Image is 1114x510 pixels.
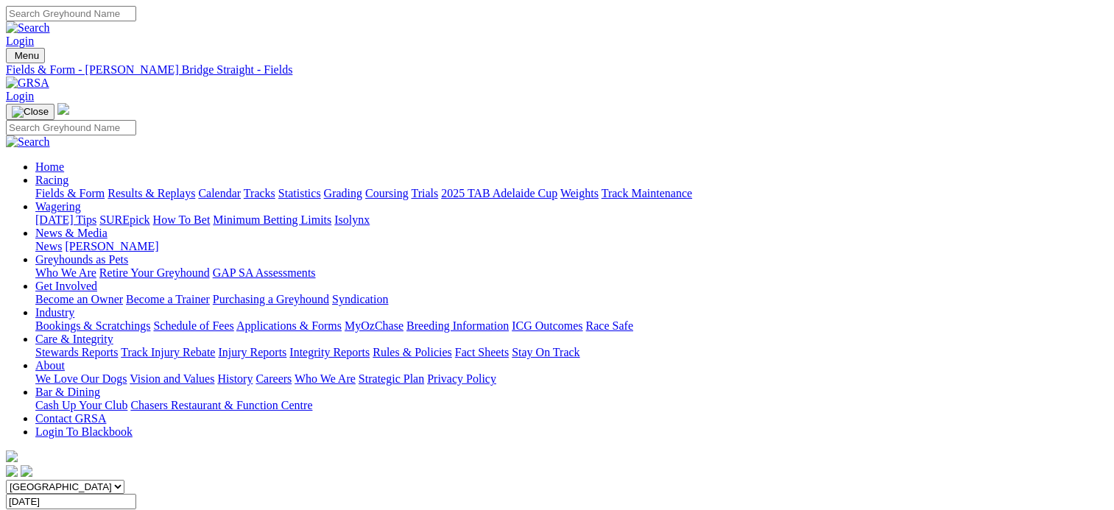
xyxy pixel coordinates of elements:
button: Toggle navigation [6,104,54,120]
input: Select date [6,494,136,509]
img: Search [6,21,50,35]
a: News [35,240,62,252]
div: Care & Integrity [35,346,1108,359]
a: Bar & Dining [35,386,100,398]
a: Become a Trainer [126,293,210,305]
a: Get Involved [35,280,97,292]
div: Greyhounds as Pets [35,266,1108,280]
div: Industry [35,319,1108,333]
a: Applications & Forms [236,319,342,332]
a: Statistics [278,187,321,199]
a: Login [6,90,34,102]
a: Track Maintenance [602,187,692,199]
a: SUREpick [99,213,149,226]
a: How To Bet [153,213,211,226]
a: Breeding Information [406,319,509,332]
a: Retire Your Greyhound [99,266,210,279]
img: logo-grsa-white.png [6,450,18,462]
a: ICG Outcomes [512,319,582,332]
a: Bookings & Scratchings [35,319,150,332]
a: News & Media [35,227,107,239]
a: Isolynx [334,213,370,226]
a: Fields & Form [35,187,105,199]
a: Minimum Betting Limits [213,213,331,226]
a: We Love Our Dogs [35,372,127,385]
img: Close [12,106,49,118]
a: Chasers Restaurant & Function Centre [130,399,312,411]
a: Syndication [332,293,388,305]
div: About [35,372,1108,386]
a: Stewards Reports [35,346,118,358]
img: logo-grsa-white.png [57,103,69,115]
a: Vision and Values [130,372,214,385]
a: [DATE] Tips [35,213,96,226]
div: Get Involved [35,293,1108,306]
img: facebook.svg [6,465,18,477]
a: Careers [255,372,292,385]
a: Calendar [198,187,241,199]
a: History [217,372,253,385]
a: Racing [35,174,68,186]
a: Weights [560,187,599,199]
a: Industry [35,306,74,319]
a: Care & Integrity [35,333,113,345]
a: Rules & Policies [373,346,452,358]
a: Cash Up Your Club [35,399,127,411]
a: Integrity Reports [289,346,370,358]
a: MyOzChase [345,319,403,332]
a: Grading [324,187,362,199]
button: Toggle navigation [6,48,45,63]
a: About [35,359,65,372]
a: Strategic Plan [359,372,424,385]
a: GAP SA Assessments [213,266,316,279]
a: Fact Sheets [455,346,509,358]
img: Search [6,135,50,149]
a: 2025 TAB Adelaide Cup [441,187,557,199]
a: Wagering [35,200,81,213]
a: Injury Reports [218,346,286,358]
span: Menu [15,50,39,61]
a: Trials [411,187,438,199]
a: Purchasing a Greyhound [213,293,329,305]
a: Track Injury Rebate [121,346,215,358]
a: Tracks [244,187,275,199]
a: Privacy Policy [427,372,496,385]
a: Who We Are [35,266,96,279]
div: News & Media [35,240,1108,253]
input: Search [6,6,136,21]
a: Become an Owner [35,293,123,305]
img: GRSA [6,77,49,90]
a: Stay On Track [512,346,579,358]
a: Schedule of Fees [153,319,233,332]
div: Bar & Dining [35,399,1108,412]
a: Race Safe [585,319,632,332]
a: Coursing [365,187,409,199]
a: Who We Are [295,372,356,385]
input: Search [6,120,136,135]
a: Greyhounds as Pets [35,253,128,266]
img: twitter.svg [21,465,32,477]
a: Login To Blackbook [35,425,133,438]
a: Fields & Form - [PERSON_NAME] Bridge Straight - Fields [6,63,1108,77]
a: [PERSON_NAME] [65,240,158,252]
div: Racing [35,187,1108,200]
a: Contact GRSA [35,412,106,425]
a: Login [6,35,34,47]
a: Results & Replays [107,187,195,199]
a: Home [35,160,64,173]
div: Wagering [35,213,1108,227]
